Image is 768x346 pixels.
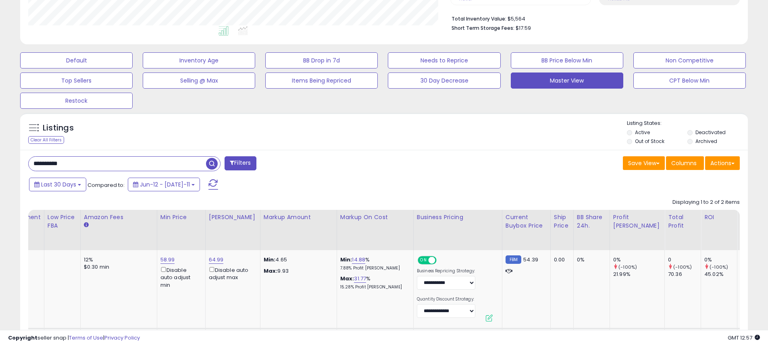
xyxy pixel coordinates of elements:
li: $5,564 [452,13,734,23]
button: Items Being Repriced [265,73,378,89]
span: ON [418,257,429,264]
label: Deactivated [695,129,726,136]
button: Columns [666,156,704,170]
div: 0% [577,256,604,263]
a: 14.88 [352,256,365,264]
div: Disable auto adjust min [160,265,199,289]
div: 0.00 [554,256,567,263]
div: Markup on Cost [340,213,410,222]
span: OFF [435,257,448,264]
strong: Copyright [8,334,37,342]
button: Filters [225,156,256,170]
small: (-100%) [710,264,728,270]
b: Total Inventory Value: [452,15,506,22]
div: Disable auto adjust max [209,265,254,281]
div: Business Pricing [417,213,499,222]
div: Low Price FBA [48,213,77,230]
label: Out of Stock [635,138,664,145]
strong: Min: [264,256,276,263]
div: seller snap | | [8,334,140,342]
button: Actions [705,156,740,170]
button: Top Sellers [20,73,133,89]
div: 0% [613,256,664,263]
small: Amazon Fees. [84,222,89,229]
div: 0% [704,256,737,263]
span: Jun-12 - [DATE]-11 [140,180,190,189]
button: Inventory Age [143,52,255,68]
div: 45.02% [704,271,737,278]
div: $0.30 min [84,263,151,271]
p: 9.93 [264,267,331,275]
a: 58.99 [160,256,175,264]
div: 70.36 [668,271,701,278]
small: (-100%) [618,264,637,270]
button: Needs to Reprice [388,52,500,68]
button: Master View [511,73,623,89]
label: Business Repricing Strategy: [417,268,475,274]
label: Active [635,129,650,136]
div: Fulfillment Cost [10,213,41,230]
h5: Listings [43,122,74,134]
div: Total Profit [668,213,697,230]
div: Markup Amount [264,213,333,222]
th: The percentage added to the cost of goods (COGS) that forms the calculator for Min & Max prices. [337,210,413,250]
span: $17.59 [516,24,531,32]
div: ROI [704,213,734,222]
p: 4.65 [264,256,331,263]
div: 12% [84,256,151,263]
div: Current Buybox Price [506,213,547,230]
span: 54.39 [523,256,538,263]
span: Compared to: [87,181,125,189]
button: Selling @ Max [143,73,255,89]
a: Privacy Policy [104,334,140,342]
div: [PERSON_NAME] [209,213,257,222]
span: 2025-08-11 12:57 GMT [728,334,760,342]
a: Terms of Use [69,334,103,342]
div: % [340,275,407,290]
p: 7.88% Profit [PERSON_NAME] [340,265,407,271]
b: Short Term Storage Fees: [452,25,514,31]
label: Quantity Discount Strategy: [417,296,475,302]
button: BB Drop in 7d [265,52,378,68]
button: Restock [20,93,133,109]
div: % [340,256,407,271]
span: Last 30 Days [41,180,76,189]
label: Archived [695,138,717,145]
button: 30 Day Decrease [388,73,500,89]
a: 64.99 [209,256,224,264]
div: Profit [PERSON_NAME] [613,213,661,230]
button: CPT Below Min [633,73,746,89]
button: Save View [623,156,665,170]
small: FBM [506,255,521,264]
div: 21.99% [613,271,664,278]
a: 31.77 [354,275,366,283]
button: Jun-12 - [DATE]-11 [128,178,200,191]
p: 15.28% Profit [PERSON_NAME] [340,284,407,290]
div: Ship Price [554,213,570,230]
button: Default [20,52,133,68]
strong: Max: [264,267,278,275]
button: Non Competitive [633,52,746,68]
div: Amazon Fees [84,213,154,222]
button: BB Price Below Min [511,52,623,68]
p: Listing States: [627,120,748,127]
b: Max: [340,275,354,282]
b: Min: [340,256,352,263]
div: Displaying 1 to 2 of 2 items [672,199,740,206]
button: Last 30 Days [29,178,86,191]
div: Clear All Filters [28,136,64,144]
small: (-100%) [673,264,692,270]
div: Min Price [160,213,202,222]
div: BB Share 24h. [577,213,606,230]
div: 0 [668,256,701,263]
span: Columns [671,159,697,167]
